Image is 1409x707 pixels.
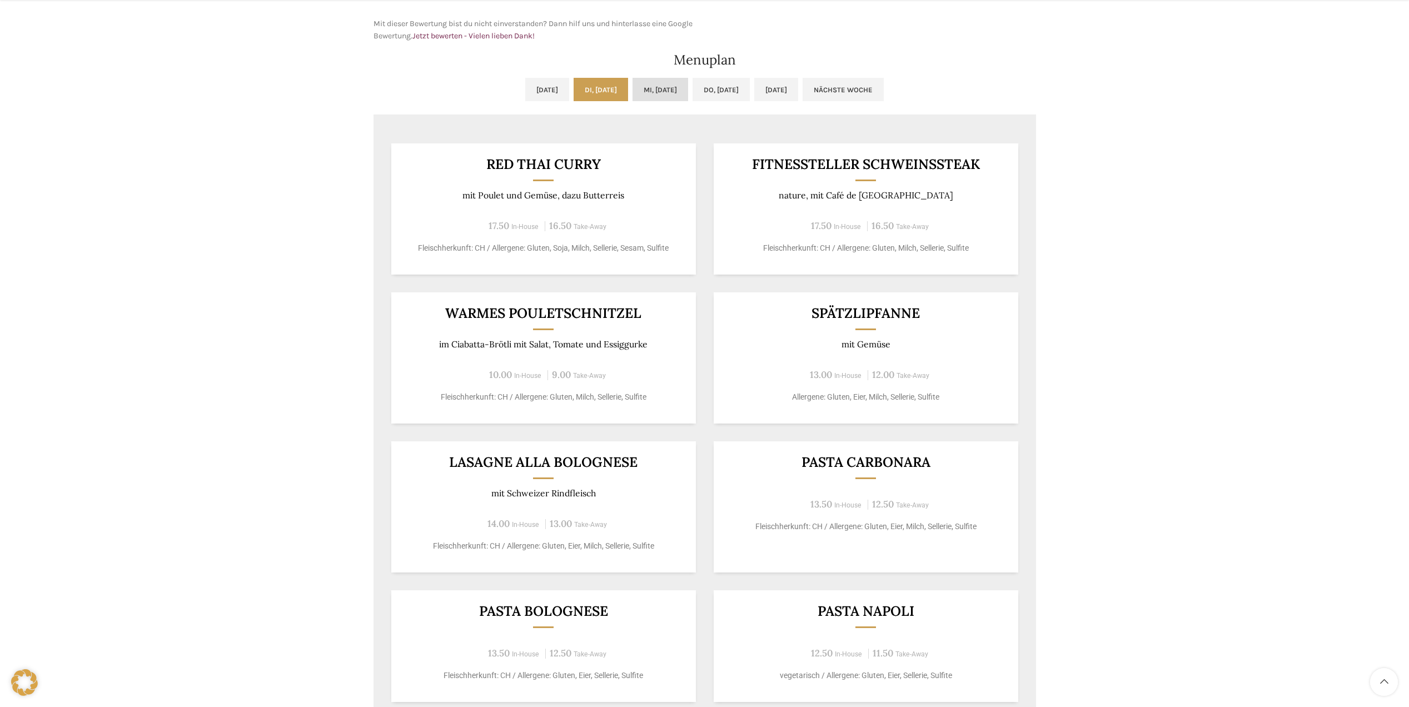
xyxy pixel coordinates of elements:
span: Take-Away [896,501,929,509]
span: 12.50 [872,498,894,510]
span: 16.50 [549,220,571,232]
span: Take-Away [574,521,607,529]
span: 12.50 [550,647,571,659]
p: Allergene: Gluten, Eier, Milch, Sellerie, Sulfite [727,391,1004,403]
span: 13.00 [550,517,572,530]
h3: Lasagne alla Bolognese [405,455,682,469]
h3: Pasta Bolognese [405,604,682,618]
span: 12.00 [872,369,894,381]
a: [DATE] [754,78,798,101]
span: 14.00 [487,517,510,530]
span: 12.50 [811,647,833,659]
span: 16.50 [872,220,894,232]
span: In-House [514,372,541,380]
span: Take-Away [896,223,929,231]
p: nature, mit Café de [GEOGRAPHIC_DATA] [727,190,1004,201]
span: 11.50 [873,647,893,659]
span: 13.50 [488,647,510,659]
p: Fleischherkunft: CH / Allergene: Gluten, Eier, Milch, Sellerie, Sulfite [405,540,682,552]
p: Fleischherkunft: CH / Allergene: Gluten, Soja, Milch, Sellerie, Sesam, Sulfite [405,242,682,254]
h2: Menuplan [374,53,1036,67]
span: In-House [512,521,539,529]
a: [DATE] [525,78,569,101]
h3: Fitnessteller Schweinssteak [727,157,1004,171]
h3: Pasta Napoli [727,604,1004,618]
p: Fleischherkunft: CH / Allergene: Gluten, Milch, Sellerie, Sulfite [727,242,1004,254]
p: Fleischherkunft: CH / Allergene: Gluten, Eier, Milch, Sellerie, Sulfite [727,521,1004,532]
h3: Warmes Pouletschnitzel [405,306,682,320]
span: 17.50 [811,220,832,232]
p: mit Gemüse [727,339,1004,350]
span: In-House [835,650,862,658]
span: 10.00 [489,369,512,381]
span: 17.50 [489,220,509,232]
p: Fleischherkunft: CH / Allergene: Gluten, Milch, Sellerie, Sulfite [405,391,682,403]
a: Do, [DATE] [693,78,750,101]
a: Di, [DATE] [574,78,628,101]
span: 13.50 [810,498,832,510]
span: In-House [512,650,539,658]
span: Take-Away [574,650,606,658]
span: In-House [834,501,862,509]
a: Nächste Woche [803,78,884,101]
p: vegetarisch / Allergene: Gluten, Eier, Sellerie, Sulfite [727,670,1004,681]
span: Take-Away [897,372,929,380]
span: Take-Away [573,372,606,380]
p: Fleischherkunft: CH / Allergene: Gluten, Eier, Sellerie, Sulfite [405,670,682,681]
span: 13.00 [810,369,832,381]
a: Jetzt bewerten - Vielen lieben Dank! [412,31,535,41]
span: Take-Away [895,650,928,658]
span: In-House [834,223,861,231]
p: mit Poulet und Gemüse, dazu Butterreis [405,190,682,201]
span: 9.00 [552,369,571,381]
span: In-House [511,223,539,231]
h3: Pasta Carbonara [727,455,1004,469]
h3: Red Thai Curry [405,157,682,171]
p: mit Schweizer Rindfleisch [405,488,682,499]
h3: Spätzlipfanne [727,306,1004,320]
span: Take-Away [574,223,606,231]
span: In-House [834,372,862,380]
p: im Ciabatta-Brötli mit Salat, Tomate und Essiggurke [405,339,682,350]
a: Mi, [DATE] [633,78,688,101]
p: Mit dieser Bewertung bist du nicht einverstanden? Dann hilf uns und hinterlasse eine Google Bewer... [374,18,699,43]
a: Scroll to top button [1370,668,1398,696]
